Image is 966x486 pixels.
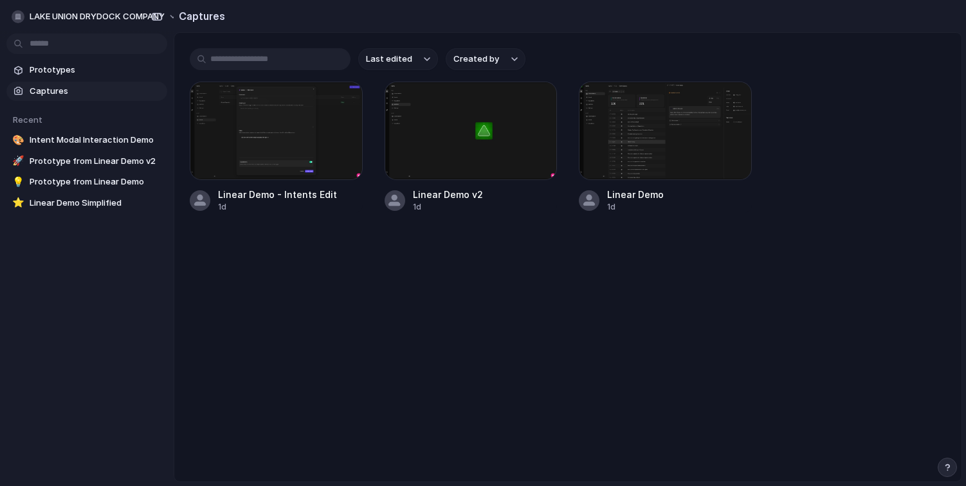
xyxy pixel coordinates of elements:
div: 🚀 [12,155,24,168]
span: Linear Demo Simplified [30,197,162,210]
span: Captures [30,85,162,98]
span: Prototype from Linear Demo v2 [30,155,162,168]
div: Linear Demo - Intents Edit [218,188,337,201]
a: Prototypes [6,60,167,80]
span: Prototype from Linear Demo [30,175,162,188]
button: LAKE UNION DRYDOCK COMPANY [6,6,185,27]
div: 1d [413,201,483,213]
div: 1d [218,201,337,213]
span: Prototypes [30,64,162,76]
div: 1d [607,201,664,213]
h2: Captures [174,8,225,24]
a: 🎨Intent Modal Interaction Demo [6,130,167,150]
span: Intent Modal Interaction Demo [30,134,162,147]
a: 🚀Prototype from Linear Demo v2 [6,152,167,171]
div: 💡 [12,175,24,188]
span: Recent [13,114,42,125]
a: ⭐Linear Demo Simplified [6,194,167,213]
div: Linear Demo [607,188,664,201]
a: Captures [6,82,167,101]
div: Linear Demo v2 [413,188,483,201]
span: Last edited [366,53,412,66]
a: 💡Prototype from Linear Demo [6,172,167,192]
span: LAKE UNION DRYDOCK COMPANY [30,10,165,23]
button: Created by [446,48,525,70]
button: Last edited [358,48,438,70]
div: ⭐ [12,197,24,210]
span: Created by [453,53,499,66]
div: 🎨 [12,134,24,147]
